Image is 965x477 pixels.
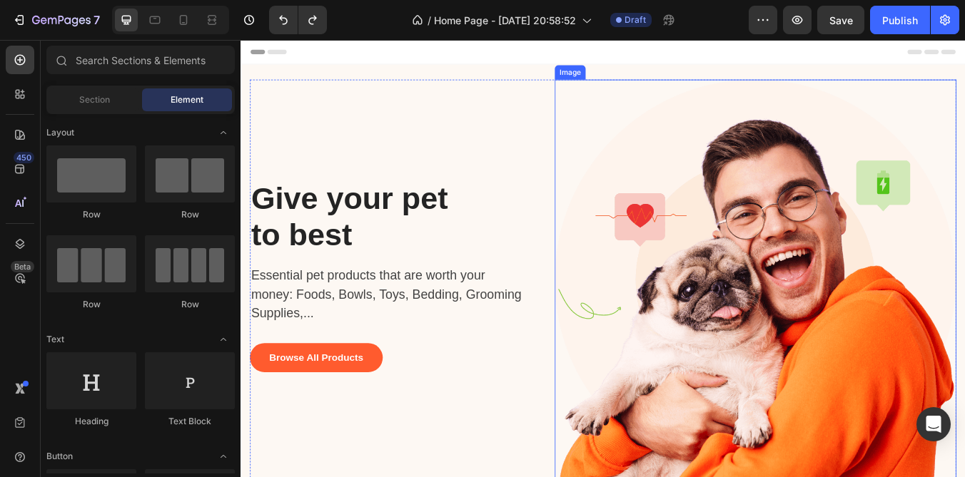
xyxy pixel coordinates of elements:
[434,13,576,28] span: Home Page - [DATE] 20:58:52
[11,261,34,272] div: Beta
[625,14,646,26] span: Draft
[212,328,235,351] span: Toggle open
[145,298,235,311] div: Row
[212,121,235,144] span: Toggle open
[428,13,431,28] span: /
[46,126,74,139] span: Layout
[6,6,106,34] button: 7
[269,6,327,34] div: Undo/Redo
[916,407,951,441] div: Open Intercom Messenger
[882,13,918,28] div: Publish
[46,415,136,428] div: Heading
[79,93,110,106] span: Section
[374,32,405,45] div: Image
[14,152,34,163] div: 450
[145,415,235,428] div: Text Block
[212,445,235,468] span: Toggle open
[241,40,965,477] iframe: Design area
[829,14,853,26] span: Save
[171,93,203,106] span: Element
[46,208,136,221] div: Row
[145,208,235,221] div: Row
[46,298,136,311] div: Row
[817,6,864,34] button: Save
[46,450,73,463] span: Button
[46,46,235,74] input: Search Sections & Elements
[46,333,64,346] span: Text
[94,11,100,29] p: 7
[870,6,930,34] button: Publish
